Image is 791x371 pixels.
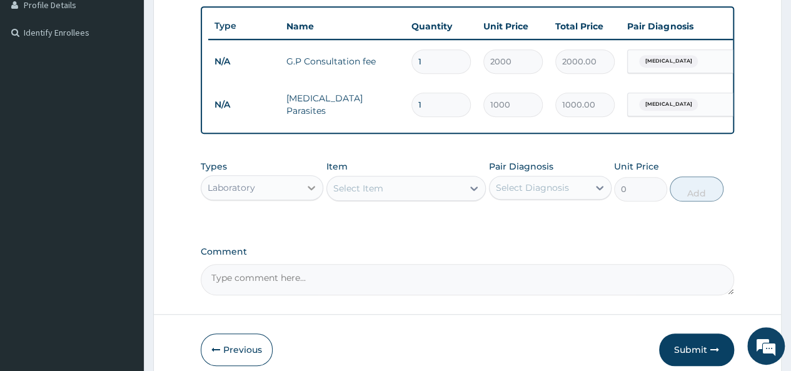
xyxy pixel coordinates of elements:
td: [MEDICAL_DATA] Parasites [280,86,405,123]
label: Comment [201,246,734,257]
label: Item [326,160,348,173]
td: N/A [208,50,280,73]
label: Unit Price [614,160,659,173]
th: Type [208,14,280,38]
span: [MEDICAL_DATA] [639,55,698,68]
th: Name [280,14,405,39]
th: Total Price [549,14,621,39]
textarea: Type your message and hit 'Enter' [6,242,238,286]
div: Select Item [333,182,383,195]
td: N/A [208,93,280,116]
label: Pair Diagnosis [489,160,553,173]
td: G.P Consultation fee [280,49,405,74]
div: Select Diagnosis [496,181,569,194]
button: Previous [201,333,273,366]
span: We're online! [73,108,173,234]
th: Pair Diagnosis [621,14,758,39]
img: d_794563401_company_1708531726252_794563401 [23,63,51,94]
button: Add [670,176,723,201]
div: Laboratory [208,181,255,194]
th: Unit Price [477,14,549,39]
button: Submit [659,333,734,366]
th: Quantity [405,14,477,39]
span: [MEDICAL_DATA] [639,98,698,111]
div: Minimize live chat window [205,6,235,36]
label: Types [201,161,227,172]
div: Chat with us now [65,70,210,86]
